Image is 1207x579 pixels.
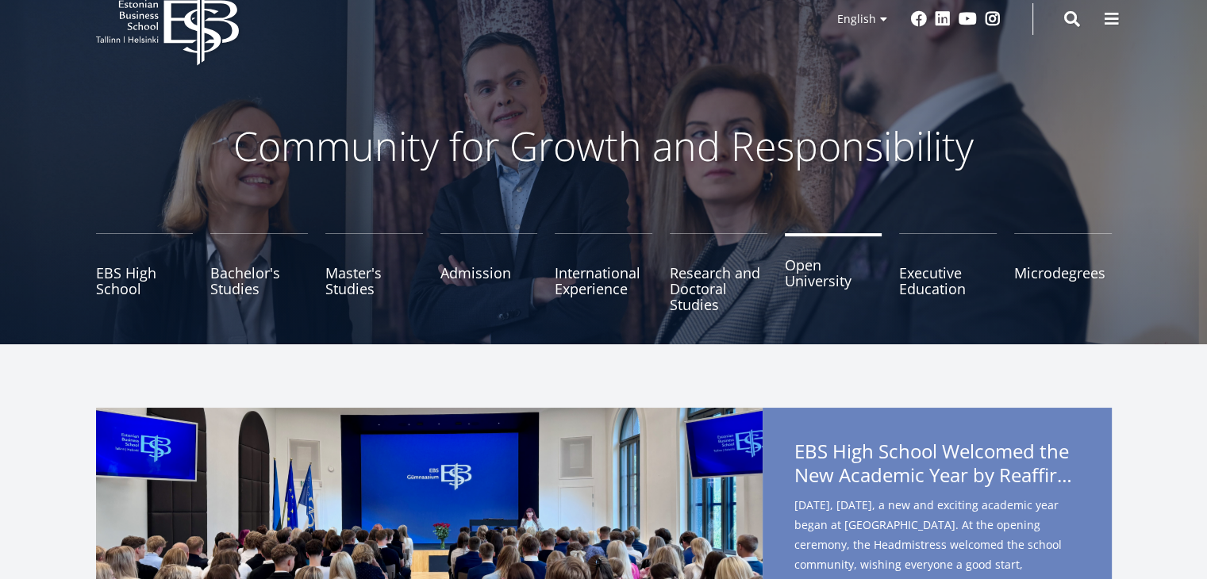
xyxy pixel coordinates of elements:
p: Community for Growth and Responsibility [183,122,1024,170]
span: New Academic Year by Reaffirming Its Core Values [794,463,1080,487]
a: EBS High School [96,233,194,313]
a: Facebook [911,11,927,27]
span: EBS High School Welcomed the [794,439,1080,492]
a: Linkedin [935,11,951,27]
a: Master's Studies [325,233,423,313]
a: Youtube [959,11,977,27]
a: Bachelor's Studies [210,233,308,313]
a: Admission [440,233,538,313]
a: Open University [785,233,882,313]
a: Instagram [985,11,1001,27]
a: Executive Education [899,233,997,313]
a: Research and Doctoral Studies [670,233,767,313]
a: International Experience [555,233,652,313]
a: Microdegrees [1014,233,1112,313]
